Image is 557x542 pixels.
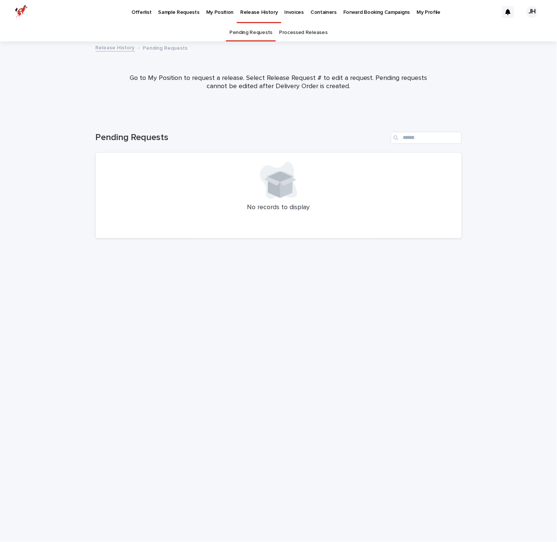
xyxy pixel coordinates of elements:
input: Search [391,132,462,144]
a: Release History [96,43,135,52]
a: Processed Releases [279,24,327,41]
div: JH [526,6,538,18]
p: Pending Requests [143,43,188,52]
img: zttTXibQQrCfv9chImQE [15,4,28,19]
p: Go to My Position to request a release. Select Release Request # to edit a request. Pending reque... [129,74,428,90]
h1: Pending Requests [96,132,388,143]
a: Pending Requests [229,24,272,41]
p: No records to display [105,204,453,212]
